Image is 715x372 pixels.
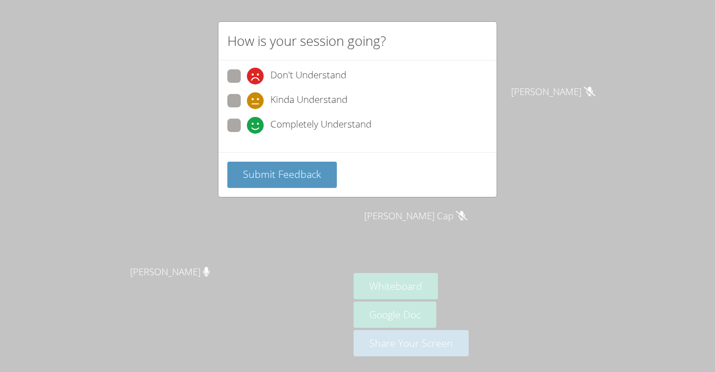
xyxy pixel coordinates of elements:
[243,167,321,181] span: Submit Feedback
[270,92,347,109] span: Kinda Understand
[270,117,371,134] span: Completely Understand
[227,162,337,188] button: Submit Feedback
[270,68,346,84] span: Don't Understand
[227,31,386,51] h2: How is your session going?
